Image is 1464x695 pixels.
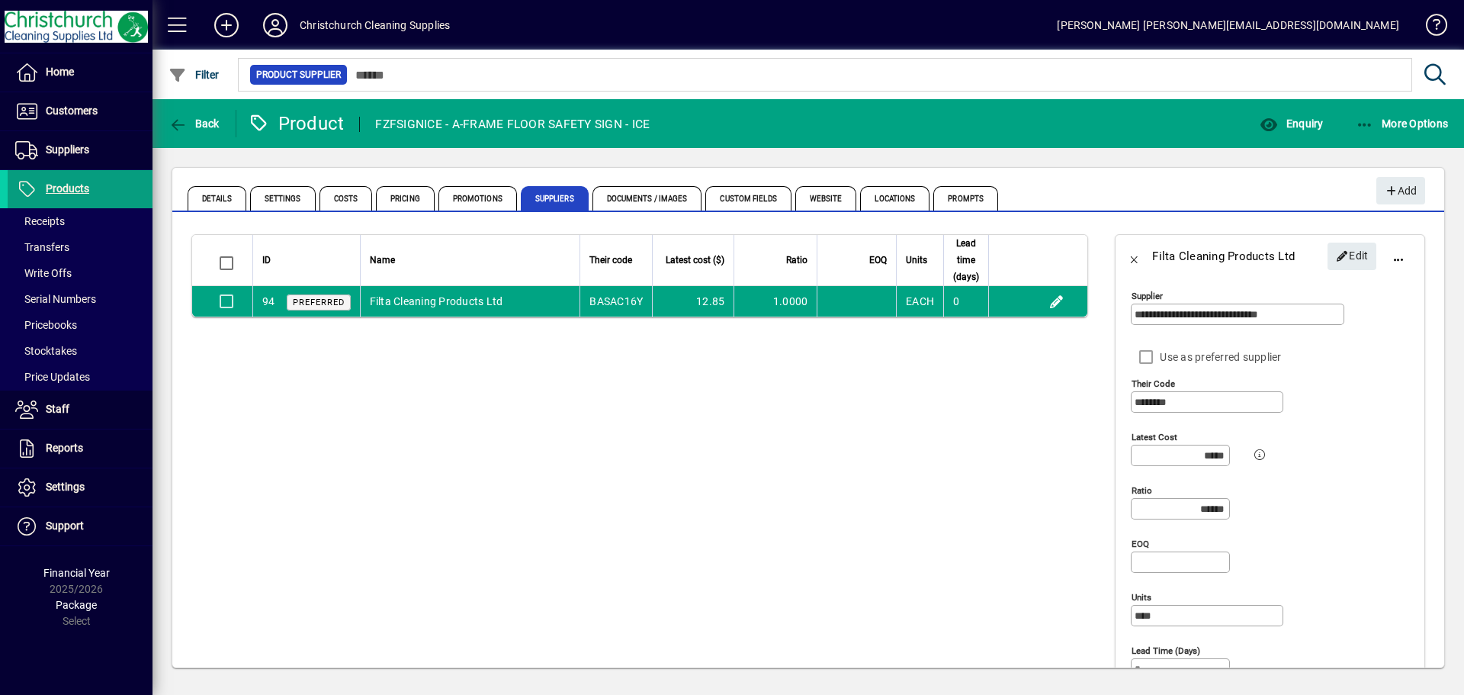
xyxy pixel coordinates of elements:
span: Financial Year [43,567,110,579]
span: More Options [1356,117,1449,130]
mat-label: Ratio [1132,485,1152,496]
a: Price Updates [8,364,152,390]
button: Enquiry [1256,110,1327,137]
a: Transfers [8,234,152,260]
mat-label: Their code [1132,378,1175,389]
button: Back [1116,238,1152,275]
button: Filter [165,61,223,88]
span: Back [169,117,220,130]
span: Support [46,520,84,532]
button: Add [202,11,251,39]
div: 94 [262,294,275,310]
a: Knowledge Base [1414,3,1445,53]
span: Serial Numbers [15,293,96,305]
span: ID [262,252,271,269]
td: EACH [896,286,943,317]
span: Stocktakes [15,345,77,357]
span: Costs [319,186,373,211]
span: EOQ [869,252,887,269]
button: Back [165,110,223,137]
span: Prompts [933,186,998,211]
span: Product Supplier [256,67,341,82]
a: Serial Numbers [8,286,152,312]
button: Edit [1328,243,1376,270]
span: Settings [250,186,316,211]
span: Details [188,186,246,211]
app-page-header-button: Back [152,110,236,137]
span: Transfers [15,241,69,253]
span: Lead time (days) [953,235,979,285]
span: Edit [1336,243,1369,269]
span: Settings [46,481,85,493]
a: Suppliers [8,131,152,169]
button: More Options [1352,110,1453,137]
div: Filta Cleaning Products Ltd [1152,244,1295,269]
span: Home [46,66,74,78]
button: More options [1380,238,1417,275]
span: Name [370,252,395,269]
mat-label: Lead time (days) [1132,645,1200,656]
span: Suppliers [521,186,589,211]
td: 1.0000 [734,286,817,317]
button: Profile [251,11,300,39]
a: Home [8,53,152,92]
a: Pricebooks [8,312,152,338]
mat-label: Supplier [1132,291,1163,301]
span: Custom Fields [705,186,791,211]
mat-label: EOQ [1132,539,1149,549]
a: Customers [8,92,152,130]
span: Package [56,599,97,611]
span: Ratio [786,252,807,269]
div: [PERSON_NAME] [PERSON_NAME][EMAIL_ADDRESS][DOMAIN_NAME] [1057,13,1399,37]
span: Add [1384,179,1417,204]
a: Receipts [8,208,152,234]
a: Staff [8,391,152,429]
a: Stocktakes [8,338,152,364]
span: Latest cost ($) [666,252,724,269]
span: Reports [46,442,83,454]
div: FZFSIGNICE - A-FRAME FLOOR SAFETY SIGN - ICE [375,112,650,137]
a: Reports [8,430,152,468]
td: BASAC16Y [579,286,652,317]
a: Settings [8,468,152,507]
span: Receipts [15,215,65,227]
span: Write Offs [15,267,72,279]
span: Locations [860,186,929,211]
a: Write Offs [8,260,152,286]
button: Edit [1044,289,1068,314]
span: Price Updates [15,371,90,383]
div: Product [248,111,345,136]
span: Pricebooks [15,319,77,331]
div: Christchurch Cleaning Supplies [300,13,450,37]
td: 0 [943,286,988,317]
span: Enquiry [1260,117,1323,130]
mat-label: Units [1132,592,1151,603]
span: Filter [169,69,220,81]
td: 12.85 [652,286,734,317]
span: Promotions [438,186,517,211]
span: Documents / Images [592,186,702,211]
span: Pricing [376,186,435,211]
button: Add [1376,177,1425,204]
span: Preferred [293,298,345,307]
span: Their code [589,252,632,269]
a: Support [8,507,152,545]
span: Units [906,252,927,269]
span: Suppliers [46,143,89,156]
mat-label: Latest cost [1132,432,1177,442]
span: Website [795,186,857,211]
span: Products [46,182,89,195]
td: Filta Cleaning Products Ltd [360,286,580,317]
span: Customers [46,105,98,117]
span: Staff [46,403,69,415]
